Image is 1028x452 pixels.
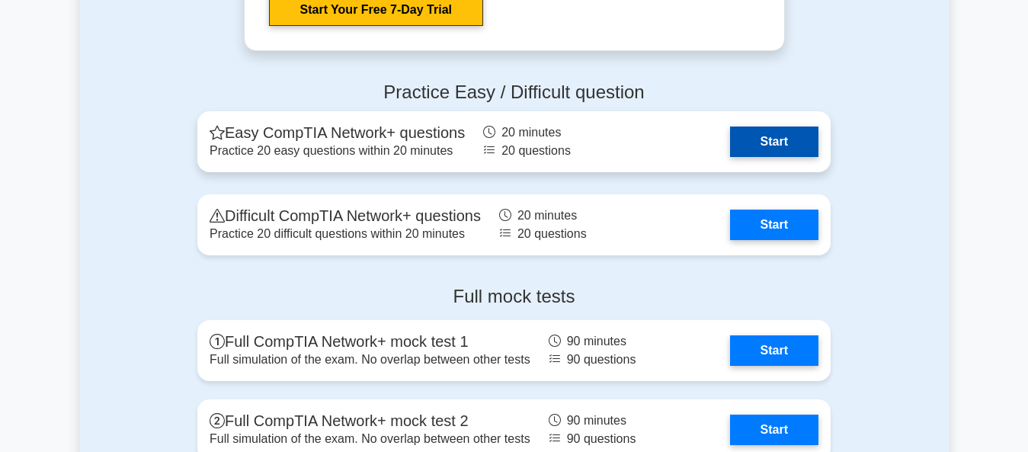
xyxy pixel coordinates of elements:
[730,335,818,366] a: Start
[197,82,831,104] h4: Practice Easy / Difficult question
[730,415,818,445] a: Start
[197,286,831,308] h4: Full mock tests
[730,210,818,240] a: Start
[730,127,818,157] a: Start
